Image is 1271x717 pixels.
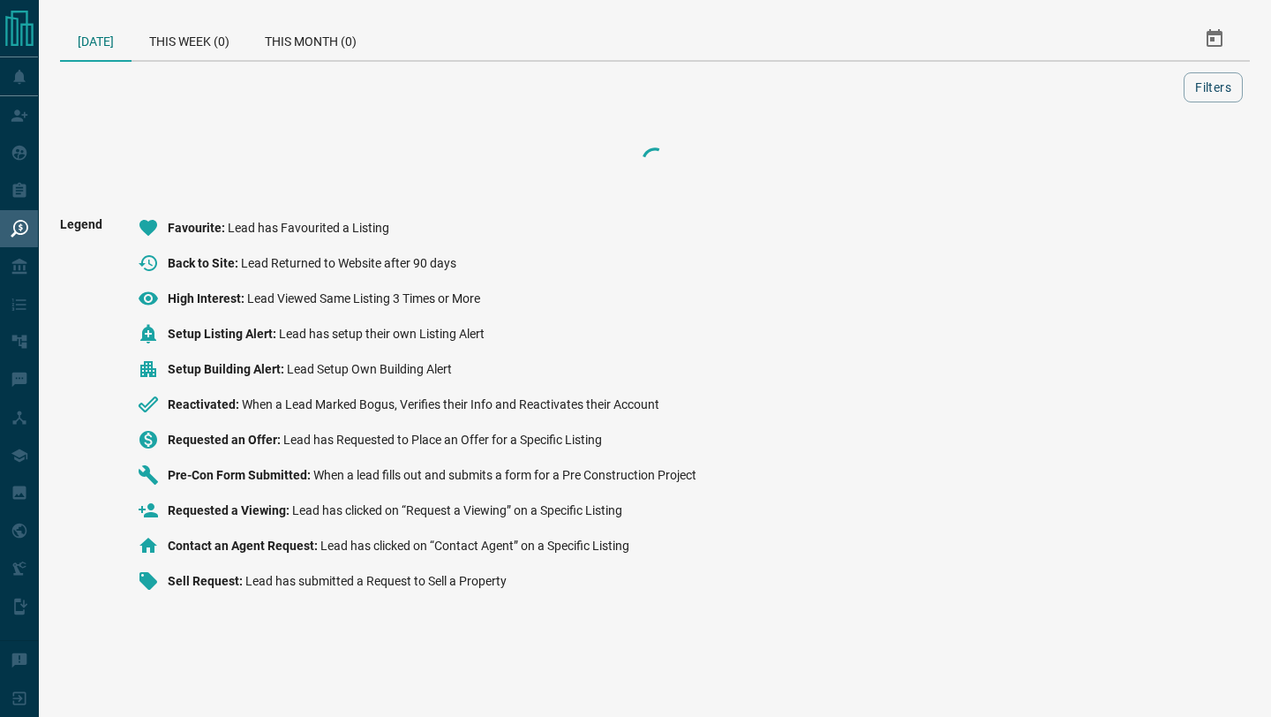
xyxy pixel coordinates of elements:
[313,468,696,482] span: When a lead fills out and submits a form for a Pre Construction Project
[247,18,374,60] div: This Month (0)
[168,362,287,376] span: Setup Building Alert
[1193,18,1236,60] button: Select Date Range
[279,327,485,341] span: Lead has setup their own Listing Alert
[168,221,228,235] span: Favourite
[132,18,247,60] div: This Week (0)
[242,397,659,411] span: When a Lead Marked Bogus, Verifies their Info and Reactivates their Account
[168,574,245,588] span: Sell Request
[168,539,320,553] span: Contact an Agent Request
[241,256,456,270] span: Lead Returned to Website after 90 days
[320,539,629,553] span: Lead has clicked on “Contact Agent” on a Specific Listing
[567,143,743,178] div: Loading
[168,468,313,482] span: Pre-Con Form Submitted
[168,256,241,270] span: Back to Site
[245,574,507,588] span: Lead has submitted a Request to Sell a Property
[168,433,283,447] span: Requested an Offer
[168,327,279,341] span: Setup Listing Alert
[292,503,622,517] span: Lead has clicked on “Request a Viewing” on a Specific Listing
[168,397,242,411] span: Reactivated
[287,362,452,376] span: Lead Setup Own Building Alert
[60,217,102,606] span: Legend
[247,291,480,306] span: Lead Viewed Same Listing 3 Times or More
[283,433,602,447] span: Lead has Requested to Place an Offer for a Specific Listing
[168,291,247,306] span: High Interest
[228,221,389,235] span: Lead has Favourited a Listing
[1184,72,1243,102] button: Filters
[60,18,132,62] div: [DATE]
[168,503,292,517] span: Requested a Viewing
